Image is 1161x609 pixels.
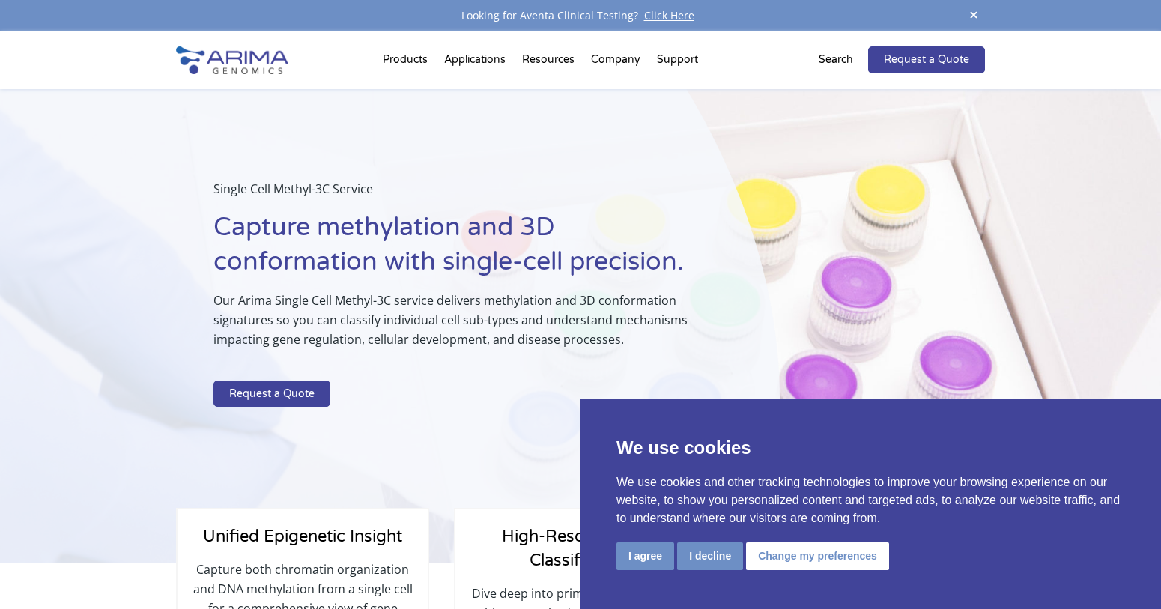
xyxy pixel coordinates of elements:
p: We use cookies [616,434,1125,461]
span: Unified Epigenetic Insight [203,527,402,546]
a: Request a Quote [213,381,330,407]
p: We use cookies and other tracking technologies to improve your browsing experience on our website... [616,473,1125,527]
img: Arima-Genomics-logo [176,46,288,74]
a: Click Here [638,8,700,22]
span: High-Resolution Cell Classification [502,527,659,570]
p: Search [819,50,853,70]
button: I decline [677,542,743,570]
p: Our Arima Single Cell Methyl-3C service delivers methylation and 3D conformation signatures so yo... [213,291,705,361]
a: Request a Quote [868,46,985,73]
p: Single Cell Methyl-3C Service [213,179,705,210]
button: I agree [616,542,674,570]
div: Looking for Aventa Clinical Testing? [176,6,985,25]
h1: Capture methylation and 3D conformation with single-cell precision. [213,210,705,291]
button: Change my preferences [746,542,889,570]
